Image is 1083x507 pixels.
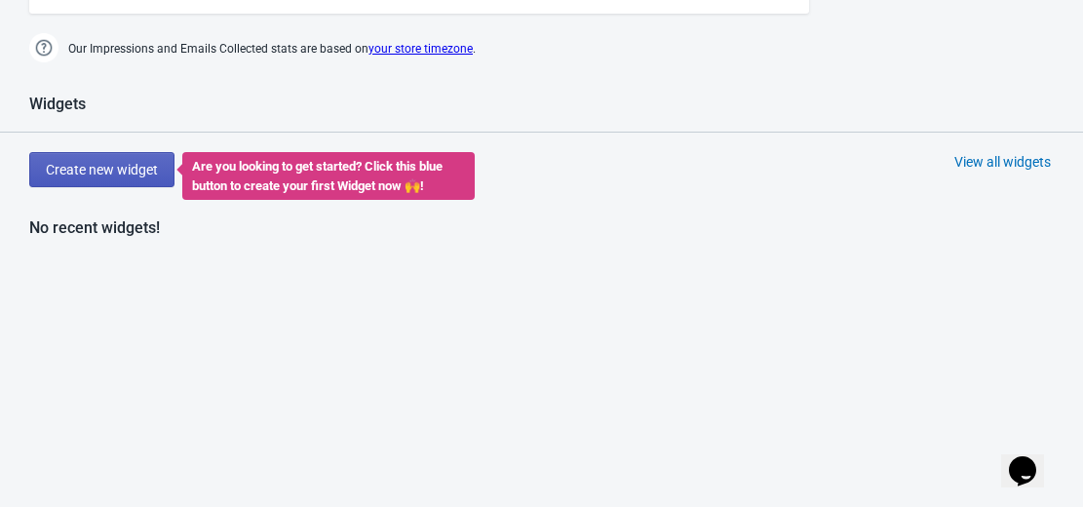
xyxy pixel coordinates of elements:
[29,152,174,187] button: Create new widget
[46,162,158,177] span: Create new widget
[29,33,58,62] img: help.png
[954,152,1051,172] div: View all widgets
[182,152,475,200] div: Are you looking to get started? Click this blue button to create your first Widget now 🙌​!
[68,33,476,65] span: Our Impressions and Emails Collected stats are based on .
[1001,429,1064,487] iframe: chat widget
[29,216,160,240] div: No recent widgets!
[368,42,473,56] a: your store timezone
